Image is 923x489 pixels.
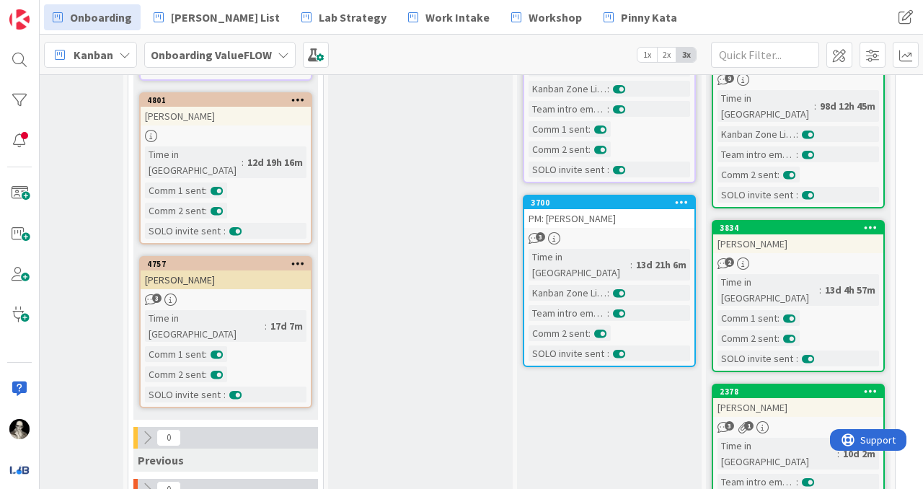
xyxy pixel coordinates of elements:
div: Comm 2 sent [145,203,205,219]
div: Kanban Zone Licensed [529,285,607,301]
div: Comm 2 sent [529,325,588,341]
span: : [205,203,207,219]
span: : [265,318,267,334]
div: SOLO invite sent [717,351,796,366]
div: 13d 4h 57m [821,282,879,298]
span: : [607,162,609,177]
span: : [777,330,780,346]
div: Time in [GEOGRAPHIC_DATA] [717,274,819,306]
a: Workshop [503,4,591,30]
div: 13d 21h 6m [632,257,690,273]
span: : [819,282,821,298]
b: Onboarding ValueFLOW [151,48,272,62]
span: : [630,257,632,273]
div: 4757 [141,257,311,270]
div: SOLO invite sent [529,345,607,361]
span: 0 [156,429,181,446]
span: 3x [676,48,696,62]
img: Visit kanbanzone.com [9,9,30,30]
div: Comm 2 sent [145,366,205,382]
div: PM: [PERSON_NAME] [524,209,694,228]
div: Comm 2 sent [717,330,777,346]
div: 2378 [713,385,883,398]
span: : [796,187,798,203]
span: Support [30,2,66,19]
span: : [607,345,609,361]
span: : [796,126,798,142]
span: : [607,101,609,117]
span: 2x [657,48,676,62]
div: Time in [GEOGRAPHIC_DATA] [717,90,814,122]
span: Onboarding [70,9,132,26]
span: : [837,446,839,462]
span: 1 [744,421,754,431]
div: 10d 2m [839,446,879,462]
span: Kanban [74,46,113,63]
div: Kanban Zone Licensed [717,126,796,142]
div: 2378[PERSON_NAME] [713,385,883,417]
span: : [205,366,207,382]
div: Comm 1 sent [145,346,205,362]
div: Time in [GEOGRAPHIC_DATA] [717,438,837,470]
img: avatar [9,459,30,480]
span: : [607,285,609,301]
div: 3834 [713,221,883,234]
div: 3834 [720,223,883,233]
span: : [588,121,591,137]
span: : [242,154,244,170]
span: Work Intake [425,9,490,26]
span: : [588,141,591,157]
div: Comm 1 sent [529,121,588,137]
span: 2 [725,257,734,267]
span: : [796,146,798,162]
div: Comm 1 sent [145,182,205,198]
span: : [205,182,207,198]
span: : [588,325,591,341]
span: : [777,310,780,326]
span: Previous [138,453,184,467]
div: [PERSON_NAME] [713,398,883,417]
span: Lab Strategy [319,9,387,26]
a: Pinny Kata [595,4,686,30]
div: Team intro email sent [529,305,607,321]
div: 4757 [147,259,311,269]
span: : [607,81,609,97]
span: 9 [725,74,734,83]
div: 12d 19h 16m [244,154,306,170]
span: : [777,167,780,182]
span: 3 [725,421,734,431]
div: SOLO invite sent [529,162,607,177]
div: 3700PM: [PERSON_NAME] [524,196,694,228]
div: Time in [GEOGRAPHIC_DATA] [145,146,242,178]
span: : [224,387,226,402]
div: 4757[PERSON_NAME] [141,257,311,289]
span: 1x [637,48,657,62]
div: 3700 [531,198,694,208]
div: 3700 [524,196,694,209]
span: : [796,351,798,366]
div: Comm 2 sent [529,141,588,157]
span: 3 [536,232,545,242]
div: SOLO invite sent [145,387,224,402]
div: [PERSON_NAME] [141,270,311,289]
div: Team intro email sent [717,146,796,162]
div: 3834[PERSON_NAME] [713,221,883,253]
span: : [224,223,226,239]
div: 17d 7m [267,318,306,334]
span: Workshop [529,9,582,26]
div: 4801 [141,94,311,107]
div: SOLO invite sent [717,187,796,203]
span: Pinny Kata [621,9,677,26]
a: Work Intake [399,4,498,30]
span: : [814,98,816,114]
div: SOLO invite sent [145,223,224,239]
div: [PERSON_NAME] [141,107,311,125]
div: 4801 [147,95,311,105]
div: Comm 1 sent [717,310,777,326]
input: Quick Filter... [711,42,819,68]
span: : [607,305,609,321]
div: 2378 [720,387,883,397]
div: Team intro email sent [529,101,607,117]
div: Time in [GEOGRAPHIC_DATA] [529,249,630,281]
div: 4801[PERSON_NAME] [141,94,311,125]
